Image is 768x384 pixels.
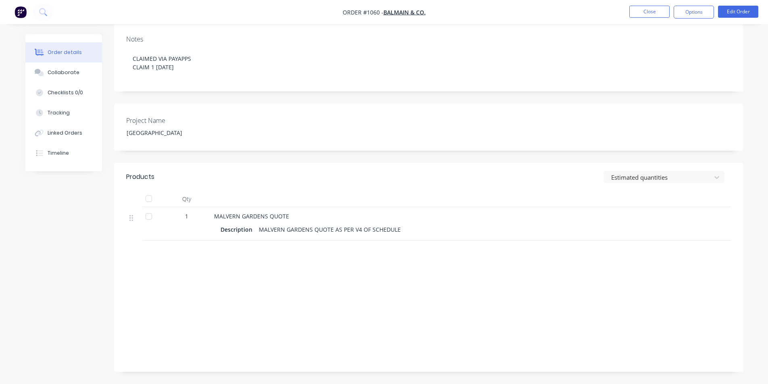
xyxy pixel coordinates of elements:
[221,224,256,235] div: Description
[256,224,404,235] div: MALVERN GARDENS QUOTE AS PER V4 OF SCHEDULE
[718,6,758,18] button: Edit Order
[48,89,83,96] div: Checklists 0/0
[25,83,102,103] button: Checklists 0/0
[25,62,102,83] button: Collaborate
[25,123,102,143] button: Linked Orders
[48,149,69,157] div: Timeline
[25,103,102,123] button: Tracking
[25,42,102,62] button: Order details
[126,172,154,182] div: Products
[126,46,731,79] div: CLAIMED VIA PAYAPPS CLAIM 1 [DATE]
[48,129,82,137] div: Linked Orders
[120,127,221,139] div: [GEOGRAPHIC_DATA]
[48,69,79,76] div: Collaborate
[629,6,670,18] button: Close
[25,143,102,163] button: Timeline
[126,35,731,43] div: Notes
[185,212,188,220] span: 1
[343,8,383,16] span: Order #1060 -
[15,6,27,18] img: Factory
[674,6,714,19] button: Options
[48,49,82,56] div: Order details
[162,191,211,207] div: Qty
[214,212,289,220] span: MALVERN GARDENS QUOTE
[383,8,426,16] a: Balmain & Co.
[48,109,70,116] div: Tracking
[126,116,227,125] label: Project Name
